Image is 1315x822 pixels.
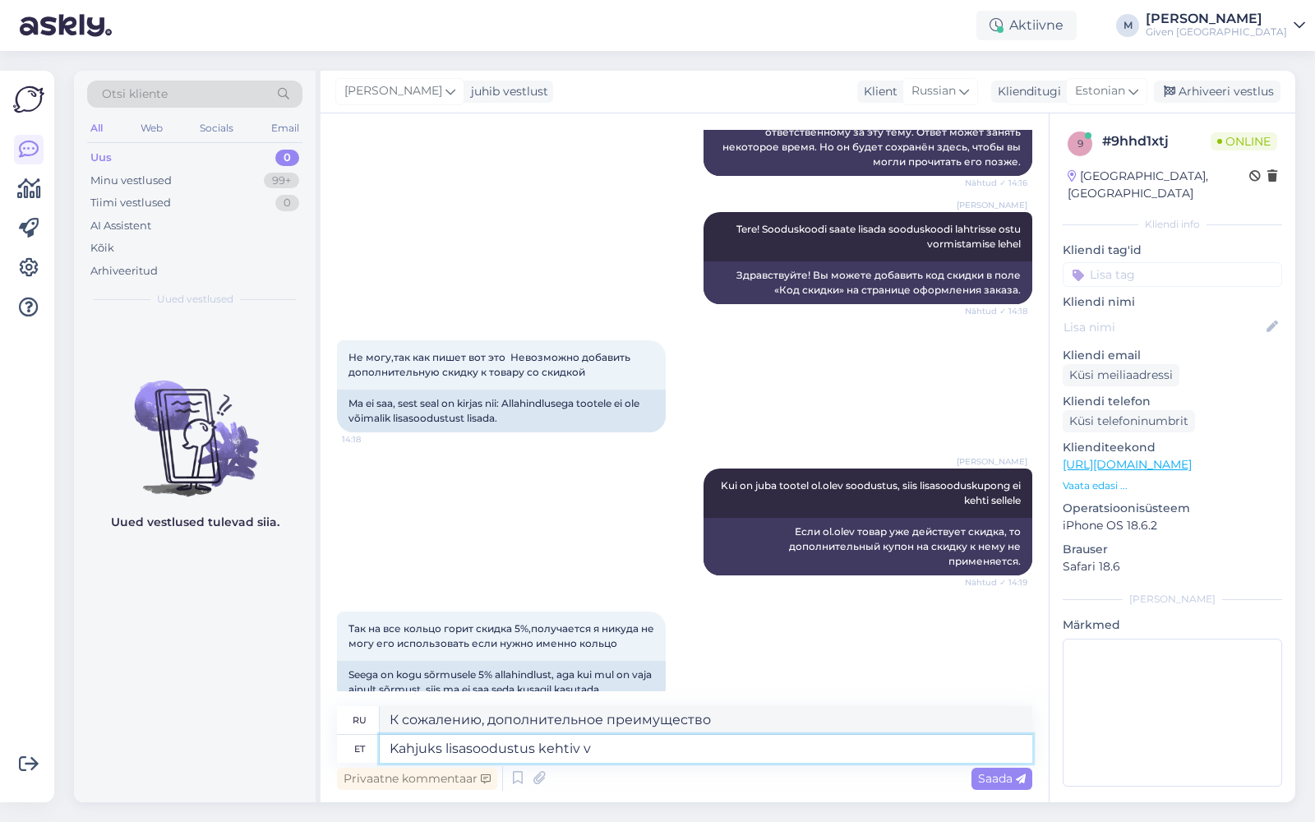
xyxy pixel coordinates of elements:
[1063,347,1282,364] p: Kliendi email
[1146,12,1305,39] a: [PERSON_NAME]Given [GEOGRAPHIC_DATA]
[965,305,1027,317] span: Nähtud ✓ 14:18
[196,118,237,139] div: Socials
[353,706,367,734] div: ru
[1077,137,1083,150] span: 9
[1146,25,1287,39] div: Given [GEOGRAPHIC_DATA]
[736,223,1023,250] span: Tere! Sooduskoodi saate lisada sooduskoodi lahtrisse ostu vormistamise lehel
[111,514,279,531] p: Uued vestlused tulevad siia.
[90,150,112,166] div: Uus
[380,735,1032,763] textarea: Kahjuks lisasoodustus kehtiv v
[342,433,404,446] span: 14:18
[275,150,299,166] div: 0
[90,218,151,234] div: AI Assistent
[704,104,1032,176] div: Здравствуйте! Я перенаправляю этот вопрос коллеге, ответственному за эту тему. Ответ может занять...
[1063,592,1282,607] div: [PERSON_NAME]
[344,82,442,100] span: [PERSON_NAME]
[1064,318,1263,336] input: Lisa nimi
[337,768,497,790] div: Privaatne kommentaar
[137,118,166,139] div: Web
[1211,132,1277,150] span: Online
[354,735,365,763] div: et
[1154,81,1280,103] div: Arhiveeri vestlus
[90,263,158,279] div: Arhiveeritud
[1063,410,1195,432] div: Küsi telefoninumbrit
[87,118,106,139] div: All
[1063,500,1282,517] p: Operatsioonisüsteem
[1063,262,1282,287] input: Lisa tag
[978,771,1026,786] span: Saada
[721,479,1023,506] span: Kui on juba tootel ol.olev soodustus, siis lisasooduskupong ei kehti sellele
[275,195,299,211] div: 0
[965,177,1027,189] span: Nähtud ✓ 14:16
[704,518,1032,575] div: Если ol.olev товар уже действует скидка, то дополнительный купон на скидку к нему не применяется.
[1146,12,1287,25] div: [PERSON_NAME]
[348,622,657,649] span: Так на все кольцо горит скидка 5%,получается я никуда не могу его использовать если нужно именно ...
[704,261,1032,304] div: Здравствуйте! Вы можете добавить код скидки в поле «Код скидки» на странице оформления заказа.
[337,390,666,432] div: Ma ei saa, sest seal on kirjas nii: Allahindlusega tootele ei ole võimalik lisasoodustust lisada.
[90,240,114,256] div: Kõik
[976,11,1077,40] div: Aktiivne
[1063,364,1179,386] div: Küsi meiliaadressi
[90,195,171,211] div: Tiimi vestlused
[464,83,548,100] div: juhib vestlust
[1063,293,1282,311] p: Kliendi nimi
[1063,457,1192,472] a: [URL][DOMAIN_NAME]
[264,173,299,189] div: 99+
[1063,217,1282,232] div: Kliendi info
[1068,168,1249,202] div: [GEOGRAPHIC_DATA], [GEOGRAPHIC_DATA]
[90,173,172,189] div: Minu vestlused
[991,83,1061,100] div: Klienditugi
[268,118,302,139] div: Email
[1102,132,1211,151] div: # 9hhd1xtj
[1063,242,1282,259] p: Kliendi tag'id
[1063,517,1282,534] p: iPhone OS 18.6.2
[380,706,1032,734] textarea: К сожалению, дополнительное преимущество
[857,83,897,100] div: Klient
[1063,558,1282,575] p: Safari 18.6
[1075,82,1125,100] span: Estonian
[957,455,1027,468] span: [PERSON_NAME]
[1116,14,1139,37] div: M
[74,351,316,499] img: No chats
[1063,439,1282,456] p: Klienditeekond
[13,84,44,115] img: Askly Logo
[348,351,633,378] span: Не могу,так как пишет вот это Невозможно добавить дополнительную скидку к товару сo скидкой
[1063,616,1282,634] p: Märkmed
[1063,393,1282,410] p: Kliendi telefon
[157,292,233,307] span: Uued vestlused
[957,199,1027,211] span: [PERSON_NAME]
[102,85,168,103] span: Otsi kliente
[965,576,1027,589] span: Nähtud ✓ 14:19
[337,661,666,704] div: Seega on kogu sõrmusele 5% allahindlust, aga kui mul on vaja ainult sõrmust, siis ma ei saa seda ...
[1063,541,1282,558] p: Brauser
[911,82,956,100] span: Russian
[1063,478,1282,493] p: Vaata edasi ...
